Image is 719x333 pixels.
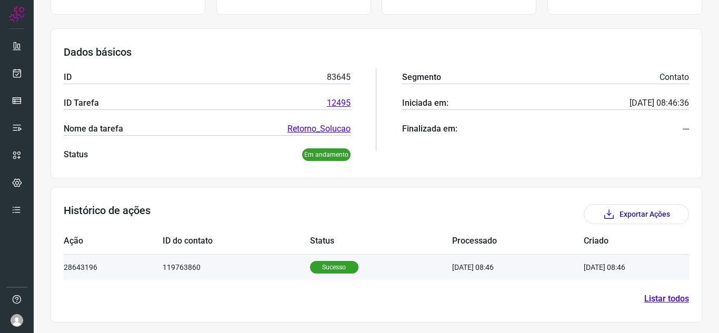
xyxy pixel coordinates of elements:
[64,46,689,58] h3: Dados básicos
[163,254,309,280] td: 119763860
[9,6,25,22] img: Logo
[452,254,584,280] td: [DATE] 08:46
[402,97,448,109] p: Iniciada em:
[327,97,351,109] a: 12495
[584,228,657,254] td: Criado
[64,204,151,224] h3: Histórico de ações
[11,314,23,327] img: avatar-user-boy.jpg
[64,228,163,254] td: Ação
[64,71,72,84] p: ID
[327,71,351,84] p: 83645
[452,228,584,254] td: Processado
[64,254,163,280] td: 28643196
[644,292,689,305] a: Listar todos
[64,123,123,135] p: Nome da tarefa
[310,228,453,254] td: Status
[660,71,689,84] p: Contato
[402,71,441,84] p: Segmento
[64,97,99,109] p: ID Tarefa
[287,123,351,135] a: Retorno_Solucao
[402,123,457,135] p: Finalizada em:
[584,204,689,224] button: Exportar Ações
[64,148,88,161] p: Status
[630,97,689,109] p: [DATE] 08:46:36
[310,261,358,274] p: Sucesso
[584,254,657,280] td: [DATE] 08:46
[302,148,351,161] p: Em andamento
[163,228,309,254] td: ID do contato
[683,123,689,135] p: ---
